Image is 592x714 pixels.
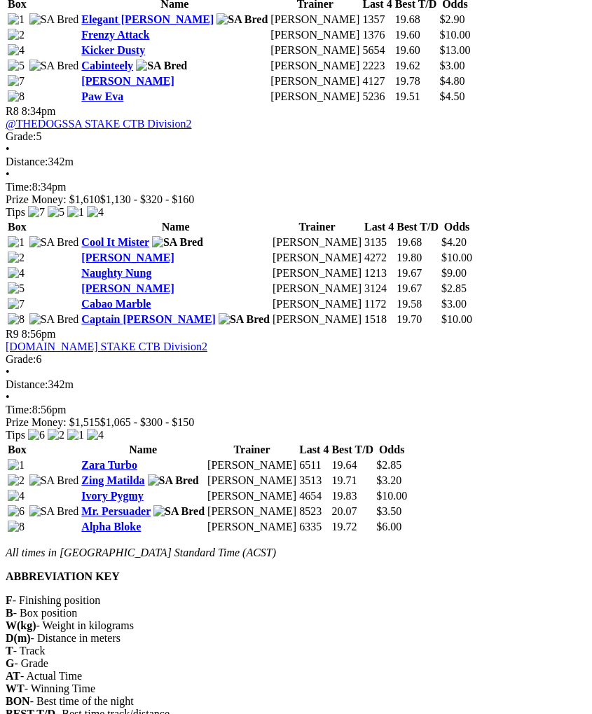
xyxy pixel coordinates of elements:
[22,105,56,117] span: 8:34pm
[207,489,297,503] td: [PERSON_NAME]
[81,252,174,263] a: [PERSON_NAME]
[48,206,64,219] img: 5
[8,313,25,326] img: 8
[396,235,439,249] td: 19.68
[439,29,470,41] span: $10.00
[152,236,203,249] img: SA Bred
[394,43,438,57] td: 19.60
[394,13,438,27] td: 19.68
[8,474,25,487] img: 2
[298,504,329,519] td: 8523
[441,282,467,294] span: $2.85
[6,391,10,403] span: •
[6,193,586,206] div: Prize Money: $1,610
[6,181,586,193] div: 8:34pm
[81,75,174,87] a: [PERSON_NAME]
[6,670,20,682] b: AT
[362,90,392,104] td: 5236
[8,505,25,518] img: 6
[376,505,401,517] span: $3.50
[362,74,392,88] td: 4127
[6,416,586,429] div: Prize Money: $1,515
[8,282,25,295] img: 5
[272,313,362,327] td: [PERSON_NAME]
[6,695,586,708] div: - Best time of the night
[270,59,360,73] td: [PERSON_NAME]
[376,490,407,502] span: $10.00
[81,459,137,471] a: Zara Turbo
[8,444,27,455] span: Box
[207,443,297,457] th: Trainer
[8,221,27,233] span: Box
[81,521,141,533] a: Alpha Bloke
[272,297,362,311] td: [PERSON_NAME]
[298,474,329,488] td: 3513
[272,282,362,296] td: [PERSON_NAME]
[6,619,586,632] div: - Weight in kilograms
[207,520,297,534] td: [PERSON_NAME]
[6,156,48,167] span: Distance:
[439,90,464,102] span: $4.50
[6,130,586,143] div: 5
[272,251,362,265] td: [PERSON_NAME]
[100,193,195,205] span: $1,130 - $320 - $160
[6,594,586,607] div: - Finishing position
[100,416,195,428] span: $1,065 - $300 - $150
[29,474,79,487] img: SA Bred
[270,28,360,42] td: [PERSON_NAME]
[331,489,374,503] td: 19.83
[81,60,133,71] a: Cabinteely
[394,90,438,104] td: 19.51
[6,682,586,695] div: - Winning Time
[6,670,586,682] div: - Actual Time
[81,474,144,486] a: Zing Matilda
[6,657,586,670] div: - Grade
[270,13,360,27] td: [PERSON_NAME]
[22,328,56,340] span: 8:56pm
[148,474,199,487] img: SA Bred
[67,429,84,441] img: 1
[8,459,25,472] img: 1
[441,220,473,234] th: Odds
[8,521,25,533] img: 8
[441,252,472,263] span: $10.00
[376,459,401,471] span: $2.85
[29,236,79,249] img: SA Bred
[6,657,14,669] b: G
[6,156,586,168] div: 342m
[207,504,297,519] td: [PERSON_NAME]
[28,429,45,441] img: 6
[8,252,25,264] img: 2
[362,59,392,73] td: 2223
[6,607,13,619] b: B
[362,28,392,42] td: 1376
[396,251,439,265] td: 19.80
[207,458,297,472] td: [PERSON_NAME]
[331,504,374,519] td: 20.07
[29,313,79,326] img: SA Bred
[364,266,394,280] td: 1213
[6,353,586,366] div: 6
[8,90,25,103] img: 8
[6,143,10,155] span: •
[376,474,401,486] span: $3.20
[441,267,467,279] span: $9.00
[6,341,207,352] a: [DOMAIN_NAME] STAKE CTB Division2
[6,118,191,130] a: @THEDOGSSA STAKE CTB Division2
[396,220,439,234] th: Best T/D
[6,328,19,340] span: R9
[8,267,25,280] img: 4
[136,60,187,72] img: SA Bred
[6,105,19,117] span: R8
[396,297,439,311] td: 19.58
[87,429,104,441] img: 4
[364,235,394,249] td: 3135
[29,505,79,518] img: SA Bred
[394,74,438,88] td: 19.78
[364,282,394,296] td: 3124
[396,313,439,327] td: 19.70
[364,297,394,311] td: 1172
[6,695,30,707] b: BON
[219,313,270,326] img: SA Bred
[441,313,472,325] span: $10.00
